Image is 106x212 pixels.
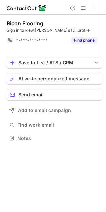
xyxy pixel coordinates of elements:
[18,92,44,97] span: Send email
[7,134,102,143] button: Notes
[7,27,102,33] div: Sign in to view [PERSON_NAME]’s full profile
[17,135,99,141] span: Notes
[18,76,89,81] span: AI write personalized message
[7,4,47,12] img: ContactOut v5.3.10
[18,108,71,113] span: Add to email campaign
[7,73,102,85] button: AI write personalized message
[17,122,99,128] span: Find work email
[18,60,90,65] div: Save to List / ATS / CRM
[71,37,97,44] button: Reveal Button
[7,57,102,69] button: save-profile-one-click
[7,20,43,27] div: Ricon Flooring
[7,120,102,130] button: Find work email
[7,89,102,101] button: Send email
[7,105,102,116] button: Add to email campaign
